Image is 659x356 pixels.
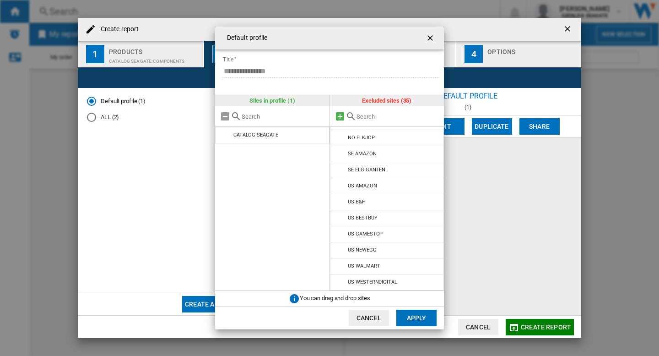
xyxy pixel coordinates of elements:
[348,215,377,221] div: US BESTBUY
[222,33,268,43] h4: Default profile
[357,113,440,120] input: Search
[348,183,377,189] div: US AMAZON
[233,132,278,138] div: CATALOG SEAGATE
[348,151,376,157] div: SE AMAZON
[422,29,440,47] button: getI18NText('BUTTONS.CLOSE_DIALOG')
[242,113,325,120] input: Search
[335,111,346,122] md-icon: Add all
[215,95,329,106] div: Sites in profile (1)
[348,279,397,285] div: US WESTERNDIGITAL
[330,95,444,106] div: Excluded sites (35)
[396,310,437,326] button: Apply
[348,135,374,141] div: NO ELKJOP
[426,33,437,44] ng-md-icon: getI18NText('BUTTONS.CLOSE_DIALOG')
[220,111,231,122] md-icon: Remove all
[348,263,380,269] div: US WALMART
[348,199,365,205] div: US B&H
[300,295,370,301] span: You can drag and drop sites
[348,231,383,237] div: US GAMESTOP
[348,167,385,173] div: SE ELGIGANTEN
[349,310,389,326] button: Cancel
[348,247,376,253] div: US NEWEGG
